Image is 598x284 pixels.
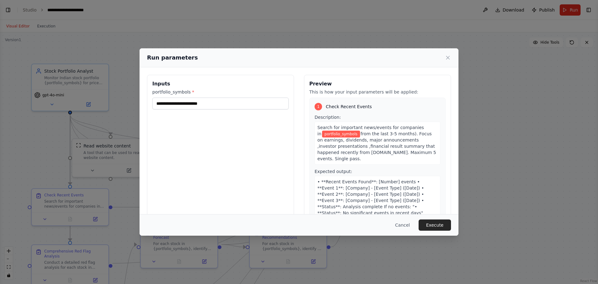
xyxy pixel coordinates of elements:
[317,179,424,215] span: • **Recent Events Found**: [Number] events • **Event 1**: [Company] - [Event Type] ([Date]) • **E...
[315,103,322,110] div: 1
[315,115,341,120] span: Description:
[152,89,289,95] label: portfolio_symbols
[390,219,415,231] button: Cancel
[317,131,436,161] span: from the last 3-5 months). Focus on earnings, dividends, major announcements ,investor presentati...
[326,103,372,110] span: Check Recent Events
[322,131,360,137] span: Variable: portfolio_symbols
[419,219,451,231] button: Execute
[152,80,289,88] h3: Inputs
[147,53,198,62] h2: Run parameters
[309,80,446,88] h3: Preview
[309,89,446,95] p: This is how your input parameters will be applied:
[317,125,424,136] span: Search for important news/events for companies in
[315,169,352,174] span: Expected output:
